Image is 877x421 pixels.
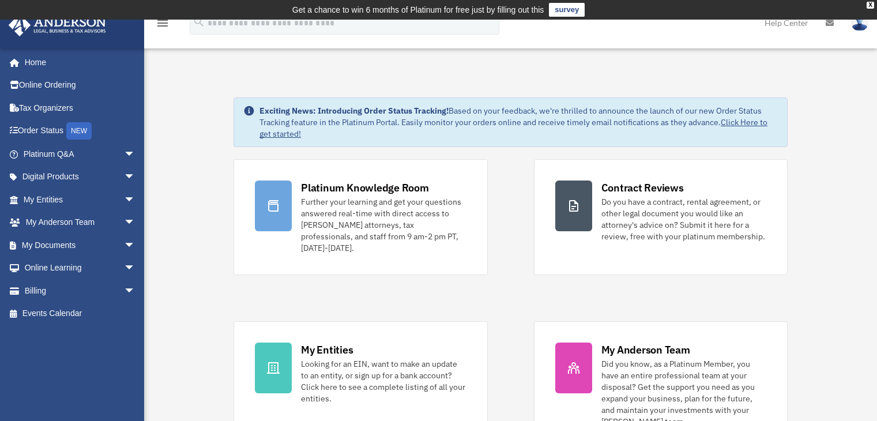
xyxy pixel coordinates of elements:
a: My Documentsarrow_drop_down [8,234,153,257]
div: Further your learning and get your questions answered real-time with direct access to [PERSON_NAM... [301,196,466,254]
a: My Anderson Teamarrow_drop_down [8,211,153,234]
img: User Pic [851,14,868,31]
div: Based on your feedback, we're thrilled to announce the launch of our new Order Status Tracking fe... [259,105,778,140]
a: Online Ordering [8,74,153,97]
a: My Entitiesarrow_drop_down [8,188,153,211]
a: Billingarrow_drop_down [8,279,153,302]
div: Looking for an EIN, want to make an update to an entity, or sign up for a bank account? Click her... [301,358,466,404]
span: arrow_drop_down [124,188,147,212]
div: Platinum Knowledge Room [301,181,429,195]
div: close [867,2,874,9]
span: arrow_drop_down [124,234,147,257]
div: My Entities [301,343,353,357]
div: NEW [66,122,92,140]
span: arrow_drop_down [124,166,147,189]
span: arrow_drop_down [124,279,147,303]
i: menu [156,16,170,30]
div: My Anderson Team [601,343,690,357]
a: survey [549,3,585,17]
strong: Exciting News: Introducing Order Status Tracking! [259,106,449,116]
div: Get a chance to win 6 months of Platinum for free just by filling out this [292,3,544,17]
a: Order StatusNEW [8,119,153,143]
span: arrow_drop_down [124,211,147,235]
a: Click Here to get started! [259,117,767,139]
div: Do you have a contract, rental agreement, or other legal document you would like an attorney's ad... [601,196,766,242]
a: menu [156,20,170,30]
a: Home [8,51,147,74]
a: Contract Reviews Do you have a contract, rental agreement, or other legal document you would like... [534,159,788,275]
span: arrow_drop_down [124,257,147,280]
div: Contract Reviews [601,181,684,195]
a: Tax Organizers [8,96,153,119]
a: Digital Productsarrow_drop_down [8,166,153,189]
a: Platinum Knowledge Room Further your learning and get your questions answered real-time with dire... [234,159,487,275]
a: Online Learningarrow_drop_down [8,257,153,280]
a: Events Calendar [8,302,153,325]
img: Anderson Advisors Platinum Portal [5,14,110,36]
a: Platinum Q&Aarrow_drop_down [8,142,153,166]
i: search [193,16,205,28]
span: arrow_drop_down [124,142,147,166]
